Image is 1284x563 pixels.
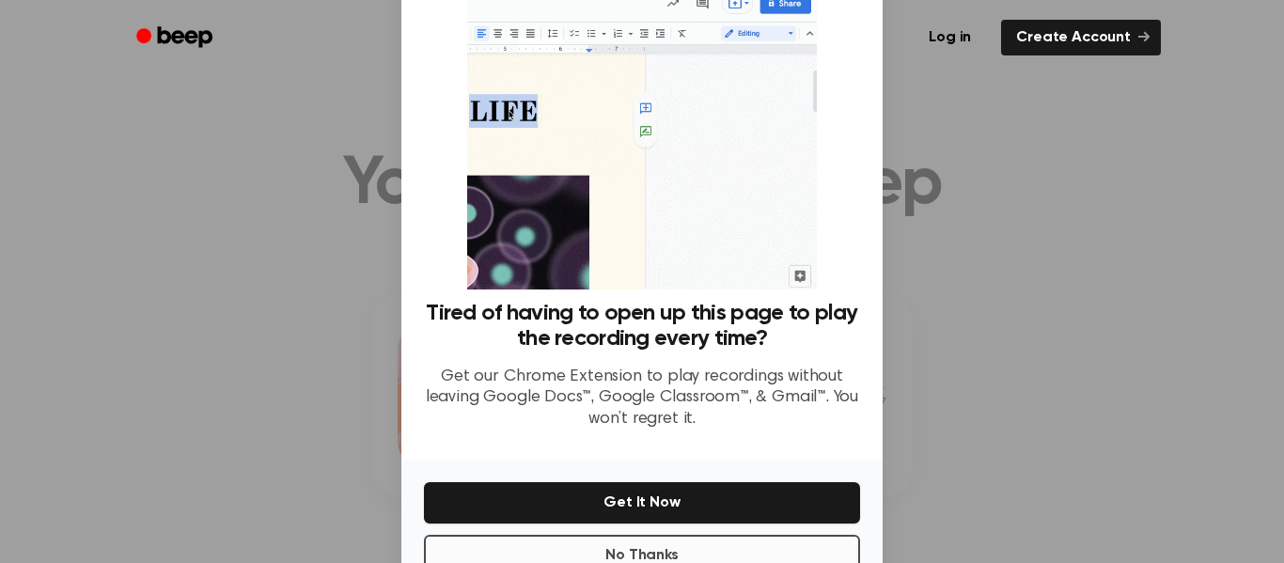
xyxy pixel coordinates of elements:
[424,482,860,524] button: Get It Now
[1001,20,1161,55] a: Create Account
[123,20,229,56] a: Beep
[424,301,860,352] h3: Tired of having to open up this page to play the recording every time?
[910,16,990,59] a: Log in
[424,367,860,430] p: Get our Chrome Extension to play recordings without leaving Google Docs™, Google Classroom™, & Gm...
